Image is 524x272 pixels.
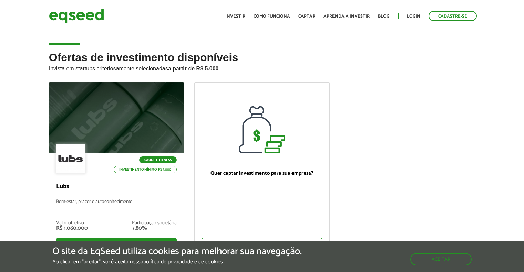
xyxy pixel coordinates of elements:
[143,259,223,265] a: política de privacidade e de cookies
[49,82,184,257] a: Saúde e Fitness Investimento mínimo: R$ 5.000 Lubs Bem-estar, prazer e autoconhecimento Valor obj...
[49,64,475,72] p: Invista em startups criteriosamente selecionadas
[139,156,177,163] p: Saúde e Fitness
[378,14,389,19] a: Blog
[56,199,177,214] p: Bem-estar, prazer e autoconhecimento
[56,221,88,226] div: Valor objetivo
[56,183,177,191] p: Lubs
[52,246,302,257] h5: O site da EqSeed utiliza cookies para melhorar sua navegação.
[254,14,290,19] a: Como funciona
[323,14,370,19] a: Aprenda a investir
[49,7,104,25] img: EqSeed
[225,14,245,19] a: Investir
[298,14,315,19] a: Captar
[194,82,330,258] a: Quer captar investimento para sua empresa? Quero captar
[429,11,477,21] a: Cadastre-se
[114,166,177,173] p: Investimento mínimo: R$ 5.000
[56,238,177,252] div: Ver oferta
[410,253,472,265] button: Aceitar
[407,14,420,19] a: Login
[168,66,219,72] strong: a partir de R$ 5.000
[56,226,88,231] div: R$ 1.060.000
[132,221,177,226] div: Participação societária
[202,238,322,252] div: Quero captar
[202,170,322,176] p: Quer captar investimento para sua empresa?
[49,52,475,82] h2: Ofertas de investimento disponíveis
[132,226,177,231] div: 7,80%
[52,259,302,265] p: Ao clicar em "aceitar", você aceita nossa .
